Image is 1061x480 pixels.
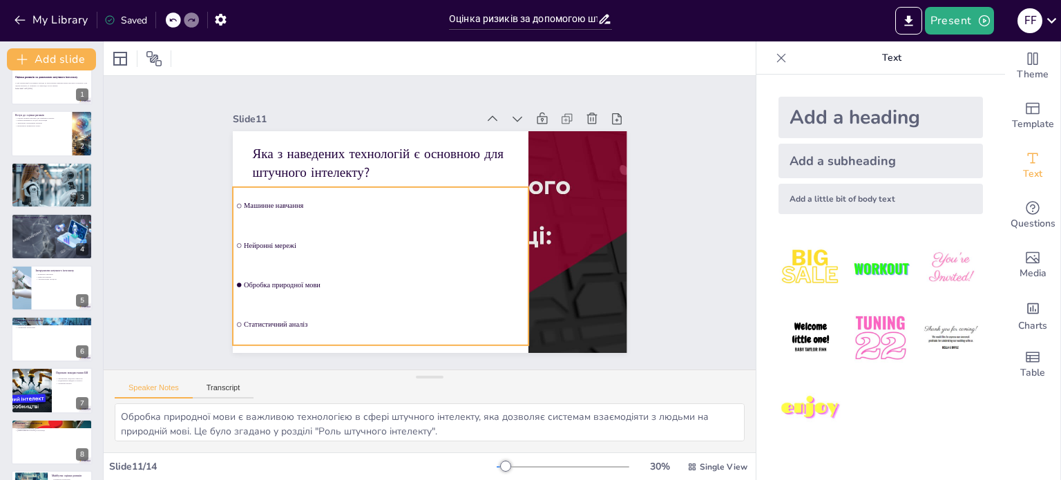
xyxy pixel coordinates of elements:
[56,380,88,383] p: Підвищення швидкості аналізу
[1012,117,1054,132] span: Template
[11,265,93,311] div: 5
[848,306,912,370] img: 5.jpeg
[1005,240,1060,290] div: Add images, graphics, shapes or video
[109,460,497,473] div: Slide 11 / 14
[1020,365,1045,381] span: Table
[35,278,88,280] p: Автоматизація процесів
[15,167,88,170] p: ШІ аналізує великі обсяги даних
[35,276,88,278] p: Нейронні мережі
[15,421,88,425] p: Виклики та обмеження
[76,140,88,153] div: 2
[109,48,131,70] div: Layout
[11,367,93,413] div: 7
[146,50,162,67] span: Position
[104,14,147,27] div: Saved
[115,403,745,441] textarea: Обробка природної мови є важливою технологією в сфері штучного інтелекту, яка дозволяє системам в...
[1018,318,1047,334] span: Charts
[76,88,88,101] div: 1
[1020,266,1046,281] span: Media
[778,144,983,178] div: Add a subheading
[240,160,472,332] span: Обробка природної мови
[792,41,991,75] p: Text
[15,424,88,427] p: Етичні питання
[217,193,449,365] span: Статистичний аналіз
[1011,216,1055,231] span: Questions
[11,59,93,105] div: 1
[15,76,77,79] strong: Оцінка ризиків за допомогою штучного інтелекту
[15,215,88,220] p: Методології оцінки ризиків
[15,122,68,124] p: Змінюване середовище ризиків
[778,306,843,370] img: 4.jpeg
[11,419,93,465] div: 8
[10,9,94,31] button: My Library
[15,321,88,324] p: Фінансова сфера
[1005,141,1060,191] div: Add text boxes
[1017,7,1042,35] button: F F
[15,113,68,117] p: Вступ до оцінки ризиків
[76,191,88,204] div: 3
[895,7,922,35] button: Export to PowerPoint
[1005,91,1060,141] div: Add ready made slides
[15,219,88,222] p: Різноманітність методологій
[11,162,93,208] div: 3
[1017,8,1042,33] div: F F
[15,327,88,329] p: Управління проектами
[35,273,88,276] p: Машинне навчання
[76,345,88,358] div: 6
[1017,67,1049,82] span: Theme
[919,306,983,370] img: 6.jpeg
[76,397,88,410] div: 7
[15,82,88,87] p: У цій презентації розглянемо методи та інструменти використання штучного інтелекту для оцінки риз...
[449,9,598,29] input: Insert title
[15,119,68,122] p: Ризики впливають на цілі організацій
[1023,166,1042,182] span: Text
[15,221,88,224] p: Структурованість процесу
[643,460,676,473] div: 30 %
[76,448,88,461] div: 8
[193,383,254,399] button: Transcript
[919,236,983,300] img: 3.jpeg
[15,164,88,169] p: Роль штучного інтелекту
[15,124,68,127] p: Важливість виявлення загроз
[15,117,68,119] p: Оцінка ризиків важлива для прийняття рішень
[15,324,88,327] p: Охорона здоров'я
[56,383,88,385] p: Зниження витрат
[15,173,88,175] p: Прогнозування ризиків
[1005,191,1060,240] div: Get real-time input from your audience
[76,294,88,307] div: 5
[15,224,88,227] p: Управління ризиками
[1005,340,1060,390] div: Add a table
[15,429,88,432] p: [DEMOGRAPHIC_DATA] в реалізації
[1005,290,1060,340] div: Add charts and graphs
[115,383,193,399] button: Speaker Notes
[310,55,539,236] p: Яка з наведених технологій є основною для штучного інтелекту?
[778,236,843,300] img: 1.jpeg
[56,377,88,380] p: Зменшення людського фактора
[778,376,843,441] img: 7.jpeg
[263,128,495,300] span: Нейронні мережі
[15,87,88,90] p: Generated with [URL]
[7,48,96,70] button: Add slide
[11,111,93,156] div: 2
[848,236,912,300] img: 2.jpeg
[52,474,88,478] p: Майбутнє оцінки ризиків
[925,7,994,35] button: Present
[76,243,88,256] div: 4
[1005,41,1060,91] div: Change the overall theme
[15,318,88,323] p: Приклади застосування
[287,97,519,269] span: Машинне навчання
[778,97,983,138] div: Add a heading
[35,268,88,272] p: Інструменти штучного інтелекту
[700,461,747,472] span: Single View
[327,17,533,172] div: Slide 11
[11,213,93,259] div: 4
[778,184,983,214] div: Add a little bit of body text
[11,316,93,362] div: 6
[56,371,88,375] p: Переваги використання ШІ
[15,170,88,173] p: Виявлення патернів
[15,427,88,430] p: Необхідність якісних даних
